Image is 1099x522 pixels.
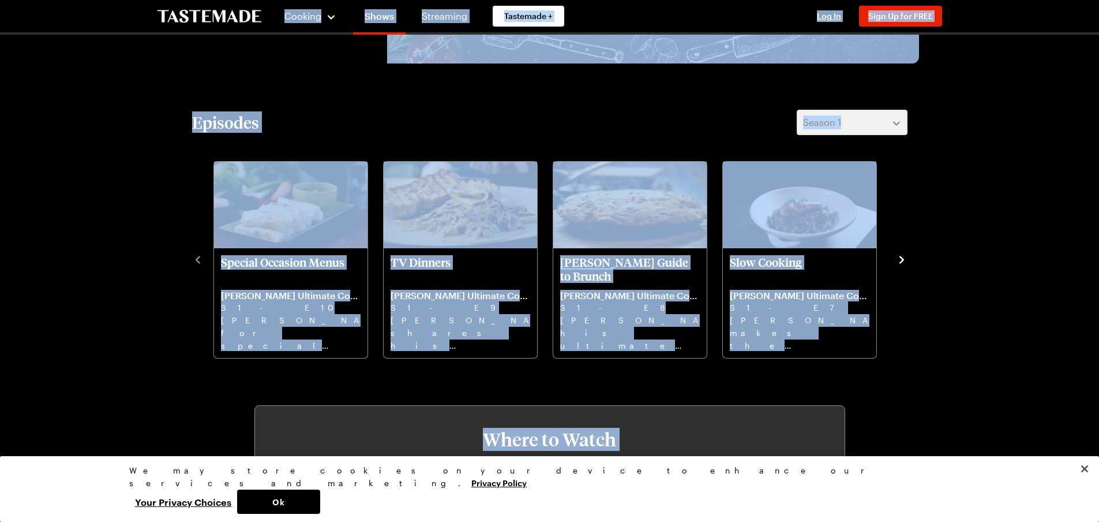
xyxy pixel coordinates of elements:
button: Ok [237,490,320,514]
button: Your Privacy Choices [129,490,237,514]
div: We may store cookies on your device to enhance our services and marketing. [129,464,960,490]
button: Close [1072,456,1097,482]
a: More information about your privacy, opens in a new tab [471,477,527,488]
div: Privacy [129,464,960,514]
